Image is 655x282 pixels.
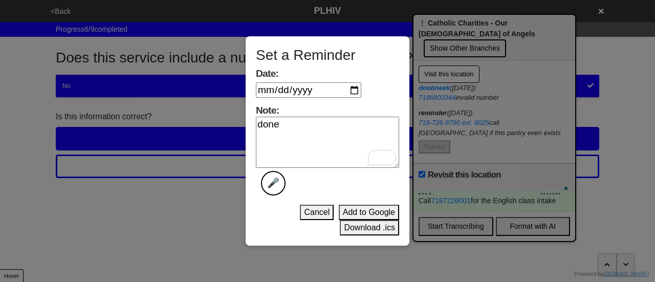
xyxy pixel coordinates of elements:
[256,68,361,100] label: Date:
[261,171,286,196] button: Note:To enrich screen reader interactions, please activate Accessibility in Grammarly extension s...
[256,104,399,196] label: Note:
[256,82,361,98] input: Date:
[300,205,334,220] button: Cancel
[340,220,399,235] button: Download .ics
[339,205,399,220] button: Add to Google
[256,47,399,64] h3: Set a Reminder
[256,117,399,168] textarea: To enrich screen reader interactions, please activate Accessibility in Grammarly extension settings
